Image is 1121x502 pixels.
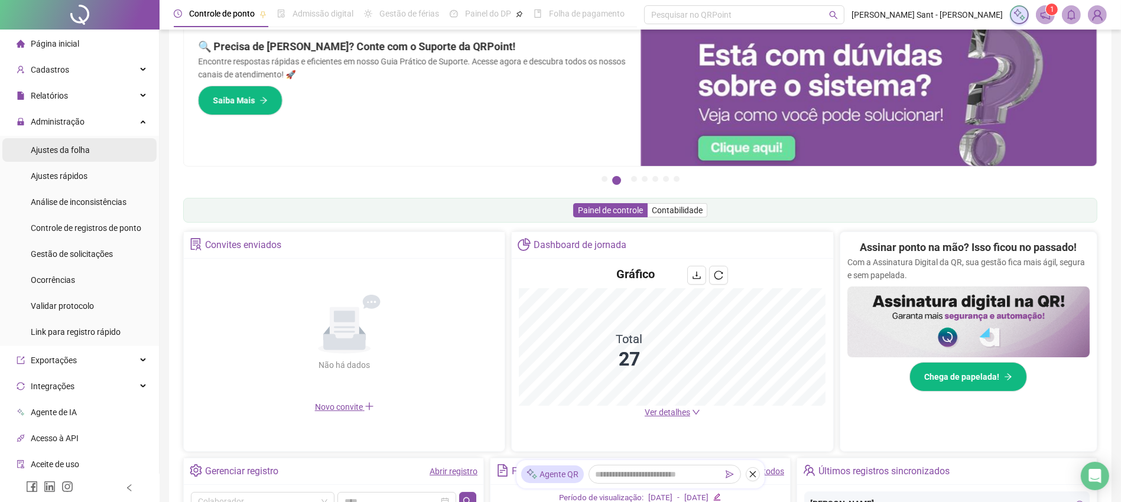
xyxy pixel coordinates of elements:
span: Acesso à API [31,433,79,443]
span: export [17,356,25,364]
span: audit [17,460,25,468]
span: Ocorrências [31,275,75,285]
span: team [803,464,815,477]
span: bell [1066,9,1077,20]
p: Encontre respostas rápidas e eficientes em nosso Guia Prático de Suporte. Acesse agora e descubra... [198,55,626,81]
button: 7 [674,176,680,182]
span: Relatórios [31,91,68,100]
span: arrow-right [259,96,268,105]
span: Chega de papelada! [924,370,999,383]
span: search [829,11,838,19]
div: Dashboard de jornada [534,235,626,255]
span: Painel do DP [465,9,511,18]
span: Análise de inconsistências [31,197,126,207]
span: sun [364,9,372,18]
span: download [692,270,701,280]
span: Ver detalhes [645,408,690,417]
span: facebook [26,481,38,493]
span: file-done [277,9,285,18]
span: Saiba Mais [213,94,255,107]
span: Página inicial [31,39,79,48]
span: home [17,40,25,48]
span: Admissão digital [293,9,353,18]
span: instagram [61,481,73,493]
div: Não há dados [290,358,399,371]
span: send [726,470,734,478]
button: 3 [631,176,637,182]
span: Administração [31,117,85,126]
span: close [749,470,757,478]
span: pushpin [516,11,523,18]
span: dashboard [450,9,458,18]
span: Aceite de uso [31,459,79,469]
span: Integrações [31,382,74,391]
span: Folha de pagamento [549,9,625,18]
button: 4 [642,176,648,182]
a: Ver todos [749,467,784,476]
button: 6 [663,176,669,182]
sup: 1 [1046,4,1058,15]
span: book [534,9,542,18]
img: 8439 [1088,6,1106,24]
span: plus [365,402,374,411]
div: Últimos registros sincronizados [818,461,950,481]
span: Ajustes rápidos [31,171,87,181]
div: Gerenciar registro [205,461,278,481]
span: linkedin [44,481,56,493]
h2: Assinar ponto na mão? Isso ficou no passado! [860,239,1077,256]
span: Ajustes da folha [31,145,90,155]
div: Agente QR [521,465,584,483]
span: Painel de controle [578,206,643,215]
h2: 🔍 Precisa de [PERSON_NAME]? Conte com o Suporte da QRPoint! [198,38,626,55]
button: 5 [652,176,658,182]
a: Abrir registro [430,467,477,476]
span: file-text [496,464,509,477]
span: solution [190,238,202,250]
span: pushpin [259,11,267,18]
div: Convites enviados [205,235,281,255]
span: Gestão de férias [379,9,439,18]
span: api [17,434,25,442]
p: Com a Assinatura Digital da QR, sua gestão fica mais ágil, segura e sem papelada. [847,256,1090,282]
span: Novo convite [315,402,374,412]
div: Folhas de ponto [512,461,579,481]
span: user-add [17,66,25,74]
span: left [125,484,134,492]
span: 1 [1050,5,1054,14]
span: arrow-right [1004,373,1012,381]
span: [PERSON_NAME] Sant - [PERSON_NAME] [852,8,1003,21]
span: file [17,92,25,100]
img: banner%2F02c71560-61a6-44d4-94b9-c8ab97240462.png [847,286,1090,357]
span: Agente de IA [31,408,77,417]
h4: Gráfico [616,266,655,282]
span: lock [17,118,25,126]
a: Ver detalhes down [645,408,700,417]
button: 1 [602,176,607,182]
img: banner%2F0cf4e1f0-cb71-40ef-aa93-44bd3d4ee559.png [641,24,1097,166]
span: Cadastros [31,65,69,74]
span: pie-chart [518,238,530,250]
span: notification [1040,9,1051,20]
span: Controle de ponto [189,9,255,18]
span: down [692,408,700,416]
span: Contabilidade [652,206,703,215]
button: Saiba Mais [198,86,282,115]
span: Exportações [31,356,77,365]
div: Open Intercom Messenger [1081,462,1109,490]
button: Chega de papelada! [909,362,1027,392]
span: Gestão de solicitações [31,249,113,259]
span: sync [17,382,25,390]
img: sparkle-icon.fc2bf0ac1784a2077858766a79e2daf3.svg [1013,8,1026,21]
span: Controle de registros de ponto [31,223,141,233]
span: Validar protocolo [31,301,94,311]
img: sparkle-icon.fc2bf0ac1784a2077858766a79e2daf3.svg [526,468,538,480]
button: 2 [612,176,621,185]
span: clock-circle [174,9,182,18]
span: setting [190,464,202,477]
span: Link para registro rápido [31,327,121,337]
span: edit [713,493,721,501]
span: reload [714,270,723,280]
